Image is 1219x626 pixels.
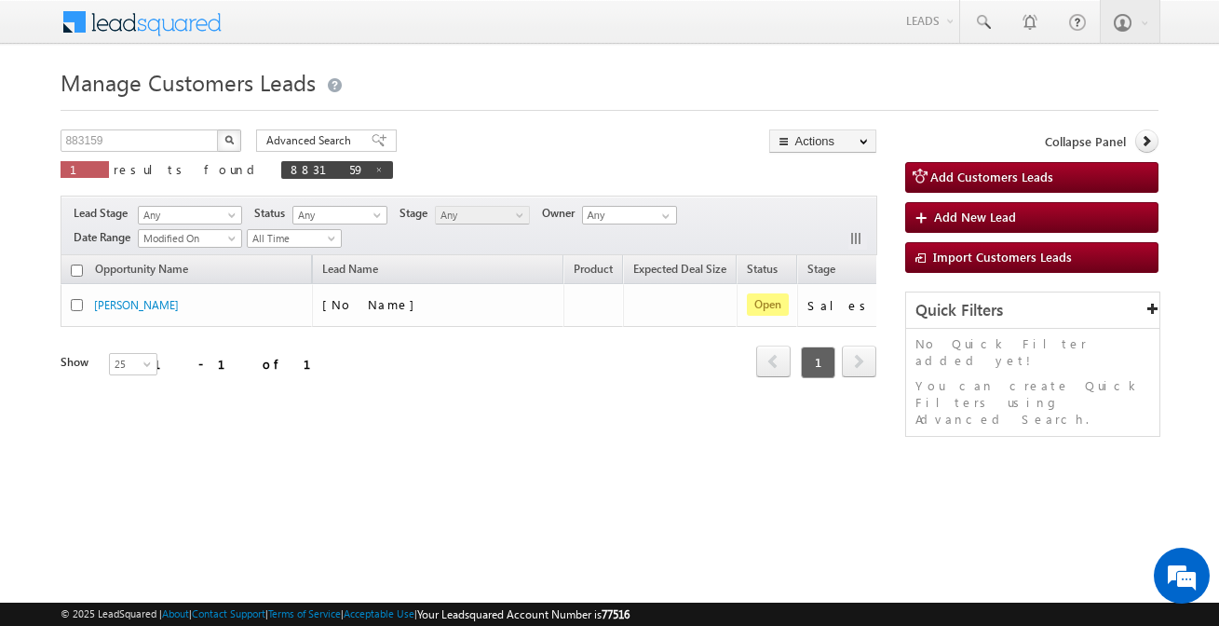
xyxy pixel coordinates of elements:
span: [No Name] [322,296,424,312]
span: Any [436,207,524,224]
input: Check all records [71,265,83,277]
span: Add Customers Leads [930,169,1053,184]
span: Any [139,207,236,224]
a: 25 [109,353,157,375]
a: prev [756,347,791,377]
input: Type to Search [582,206,677,225]
span: Open [747,293,789,316]
span: Lead Stage [74,205,135,222]
span: Modified On [139,230,236,247]
span: 1 [801,347,835,378]
span: Status [254,205,292,222]
span: Expected Deal Size [633,262,726,276]
span: Owner [542,205,582,222]
span: Advanced Search [266,132,357,149]
span: Add New Lead [934,209,1016,225]
a: Terms of Service [268,607,341,619]
span: 1 [70,161,100,177]
span: Any [293,207,382,224]
a: [PERSON_NAME] [94,298,179,312]
a: Stage [798,259,845,283]
a: Any [138,206,242,225]
a: next [842,347,876,377]
a: About [162,607,189,619]
span: Date Range [74,229,138,246]
span: Import Customers Leads [933,249,1072,265]
div: Quick Filters [906,293,1159,329]
div: 1 - 1 of 1 [154,353,333,374]
img: Search [224,135,234,144]
span: 883159 [291,161,365,177]
a: Opportunity Name [86,259,197,283]
button: Actions [769,129,876,153]
div: Sales Marked [807,297,951,314]
span: Stage [807,262,835,276]
span: Manage Customers Leads [61,67,316,97]
span: 77516 [602,607,630,621]
span: 25 [110,356,159,373]
span: Stage [400,205,435,222]
span: results found [114,161,262,177]
span: Lead Name [313,259,387,283]
a: Expected Deal Size [624,259,736,283]
span: © 2025 LeadSquared | | | | | [61,606,630,623]
div: Show [61,354,94,371]
span: next [842,346,876,377]
p: You can create Quick Filters using Advanced Search. [915,377,1150,428]
a: Any [435,206,530,225]
span: Product [574,262,613,276]
a: Modified On [138,229,242,248]
span: prev [756,346,791,377]
span: Your Leadsquared Account Number is [417,607,630,621]
a: Contact Support [192,607,265,619]
a: Show All Items [652,207,675,225]
span: All Time [248,230,336,247]
span: Opportunity Name [95,262,188,276]
p: No Quick Filter added yet! [915,335,1150,369]
span: Collapse Panel [1045,133,1126,150]
a: All Time [247,229,342,248]
a: Status [738,259,787,283]
a: Any [292,206,387,225]
a: Acceptable Use [344,607,414,619]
